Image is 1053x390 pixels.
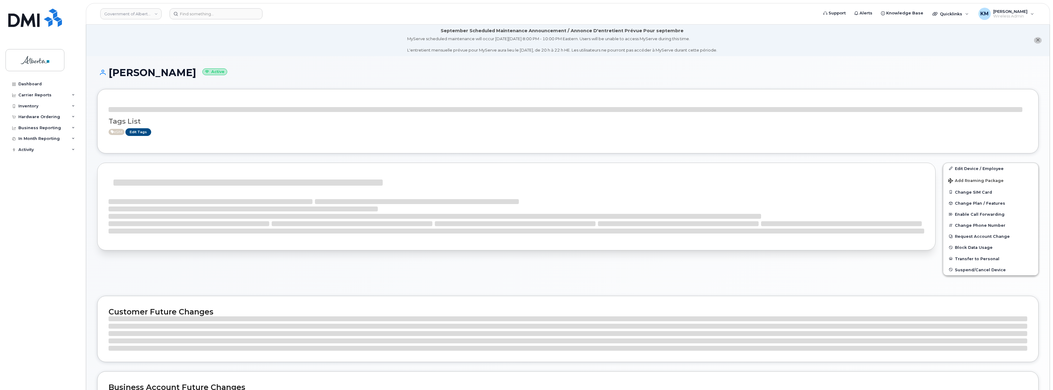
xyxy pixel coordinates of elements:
[109,307,1027,316] h2: Customer Future Changes
[109,118,1027,125] h3: Tags List
[943,174,1038,187] button: Add Roaming Package
[1034,37,1042,44] button: close notification
[948,178,1004,184] span: Add Roaming Package
[955,267,1006,272] span: Suspend/Cancel Device
[943,220,1038,231] button: Change Phone Number
[109,129,124,135] span: Active
[943,163,1038,174] a: Edit Device / Employee
[943,242,1038,253] button: Block Data Usage
[955,212,1005,217] span: Enable Call Forwarding
[202,68,227,75] small: Active
[125,128,151,136] a: Edit Tags
[955,201,1005,206] span: Change Plan / Features
[943,187,1038,198] button: Change SIM Card
[97,67,1039,78] h1: [PERSON_NAME]
[943,253,1038,264] button: Transfer to Personal
[943,198,1038,209] button: Change Plan / Features
[943,231,1038,242] button: Request Account Change
[943,264,1038,275] button: Suspend/Cancel Device
[407,36,717,53] div: MyServe scheduled maintenance will occur [DATE][DATE] 8:00 PM - 10:00 PM Eastern. Users will be u...
[943,209,1038,220] button: Enable Call Forwarding
[441,28,683,34] div: September Scheduled Maintenance Announcement / Annonce D'entretient Prévue Pour septembre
